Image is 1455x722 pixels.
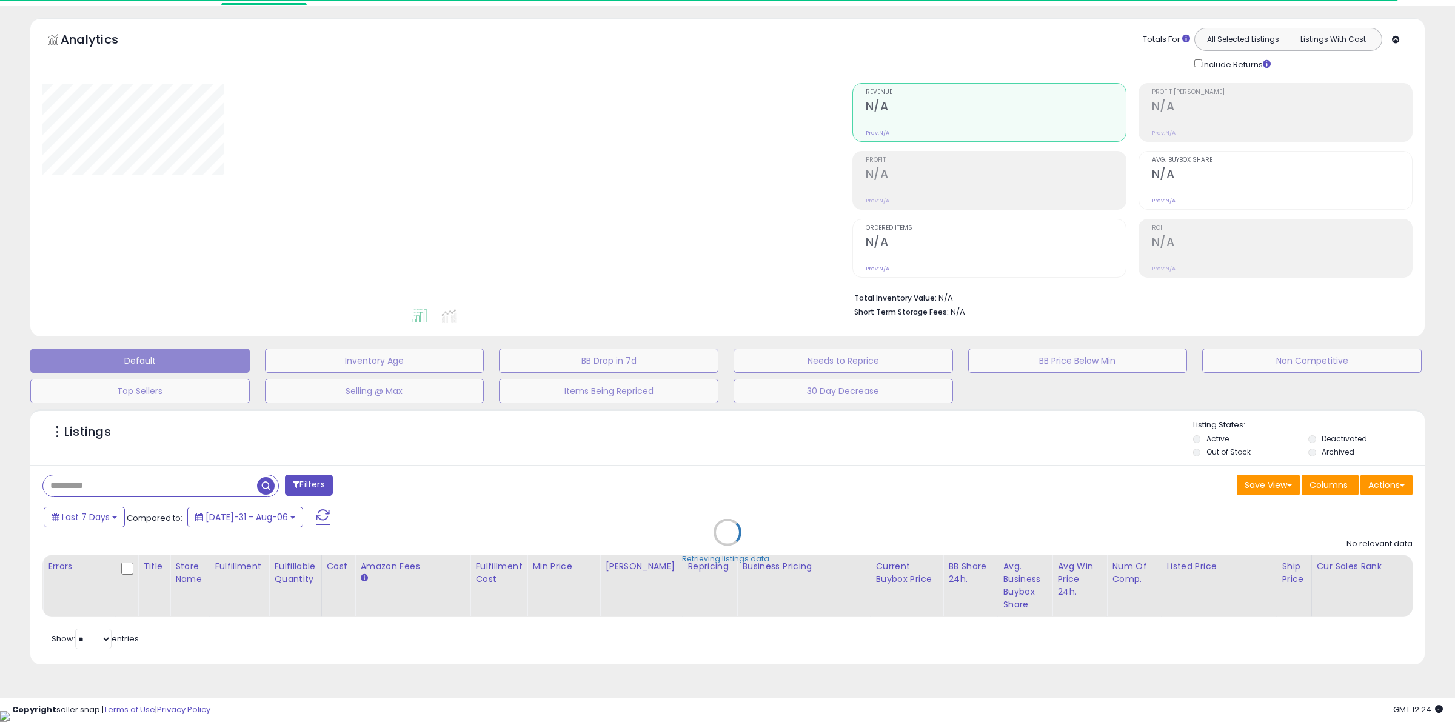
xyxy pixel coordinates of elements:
a: Privacy Policy [157,704,210,715]
h2: N/A [866,235,1126,252]
button: BB Drop in 7d [499,349,718,373]
h5: Analytics [61,31,142,51]
span: Revenue [866,89,1126,96]
button: BB Price Below Min [968,349,1188,373]
div: Include Returns [1185,57,1285,71]
h2: N/A [866,167,1126,184]
span: ROI [1152,225,1412,232]
small: Prev: N/A [1152,197,1176,204]
span: Profit [866,157,1126,164]
button: Items Being Repriced [499,379,718,403]
small: Prev: N/A [866,197,889,204]
b: Short Term Storage Fees: [854,307,949,317]
h2: N/A [1152,99,1412,116]
span: Profit [PERSON_NAME] [1152,89,1412,96]
div: Retrieving listings data.. [682,553,773,564]
h2: N/A [866,99,1126,116]
strong: Copyright [12,704,56,715]
button: All Selected Listings [1198,32,1288,47]
button: Listings With Cost [1288,32,1378,47]
span: 2025-08-14 12:24 GMT [1393,704,1443,715]
button: 30 Day Decrease [734,379,953,403]
h2: N/A [1152,167,1412,184]
a: Terms of Use [104,704,155,715]
button: Non Competitive [1202,349,1422,373]
small: Prev: N/A [1152,265,1176,272]
span: Avg. Buybox Share [1152,157,1412,164]
button: Top Sellers [30,379,250,403]
small: Prev: N/A [1152,129,1176,136]
small: Prev: N/A [866,129,889,136]
div: seller snap | | [12,704,210,716]
b: Total Inventory Value: [854,293,937,303]
button: Selling @ Max [265,379,484,403]
li: N/A [854,290,1403,304]
small: Prev: N/A [866,265,889,272]
div: Totals For [1143,34,1190,45]
span: Ordered Items [866,225,1126,232]
button: Inventory Age [265,349,484,373]
button: Default [30,349,250,373]
h2: N/A [1152,235,1412,252]
span: N/A [951,306,965,318]
button: Needs to Reprice [734,349,953,373]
